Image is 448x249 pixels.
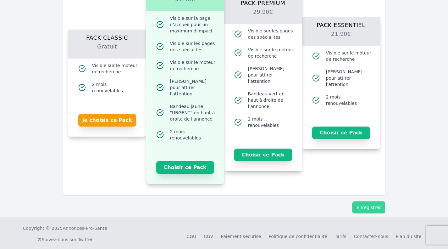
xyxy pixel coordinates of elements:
h1: Pack Classic [76,30,139,42]
button: Choisir ce Pack [234,149,292,161]
a: Tarifs [335,234,346,239]
div: Copyright © 2025 [23,225,107,231]
span: Visible sur le moteur de recherche [326,50,373,62]
a: Politique de confidentialité [268,234,327,239]
a: Annonces-Pro-Santé [63,225,107,231]
a: Contactez-nous [354,234,388,239]
button: Enregistrer [352,201,385,213]
span: Visible sur le moteur de recherche [92,62,139,75]
h2: 21.90€ [310,30,373,46]
span: Visible sur les pages des spécialités [170,40,217,53]
a: CGV [204,234,213,239]
h2: Gratuit [76,42,139,59]
span: 2 mois renouvelables [248,116,295,128]
a: Paiement sécurisé [221,234,261,239]
a: Plan du site [396,234,422,239]
span: 2 mois renouvelables [92,81,139,94]
span: Visible sur le moteur de recherche [170,59,217,72]
a: Suivez-nous sur Twitter [37,237,93,242]
span: Bandeau jaune "URGENT" en haut à droite de l'annonce [170,103,217,122]
span: 2 mois renouvelables [170,128,217,141]
button: Je choisis ce Pack [78,114,136,127]
span: Visible sur le moteur de recherche [248,47,295,59]
button: Choisir ce Pack [312,127,370,139]
a: CGU [186,234,196,239]
span: Bandeau vert en haut à droite de l'annonce [248,91,295,110]
span: [PERSON_NAME] pour attirer l'attention [248,65,295,84]
span: [PERSON_NAME] pour attirer l'attention [326,69,373,88]
span: 2 mois renouvelables [326,94,373,106]
span: [PERSON_NAME] pour attirer l'attention [170,78,217,97]
h2: 29.90€ [232,8,295,24]
span: Visible sur la page d'accueil pour un maximum d'impact [170,15,217,34]
button: Choisir ce Pack [156,161,214,174]
span: Visible sur les pages des spécialités [248,28,295,40]
h1: Pack Essentiel [310,17,373,30]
